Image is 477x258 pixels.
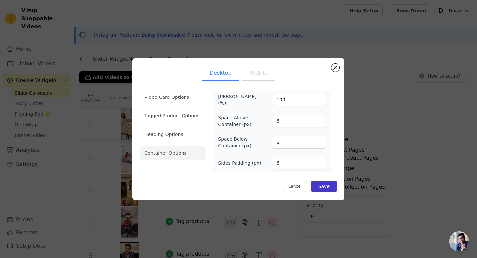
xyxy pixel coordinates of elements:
[218,136,254,149] label: Space Below Container (px)
[140,128,206,141] li: Heading Options
[218,93,254,106] label: [PERSON_NAME] (%)
[331,64,339,72] button: Close modal
[202,66,239,81] button: Desktop
[449,231,469,251] a: Open chat
[284,181,306,192] button: Cancel
[311,181,337,192] button: Save
[140,146,206,160] li: Container Options
[140,91,206,104] li: Video Card Options
[242,66,275,81] button: Mobile
[218,160,261,166] label: Sides Padding (px)
[218,114,254,128] label: Space Above Container (px)
[140,109,206,122] li: Tagged Product Options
